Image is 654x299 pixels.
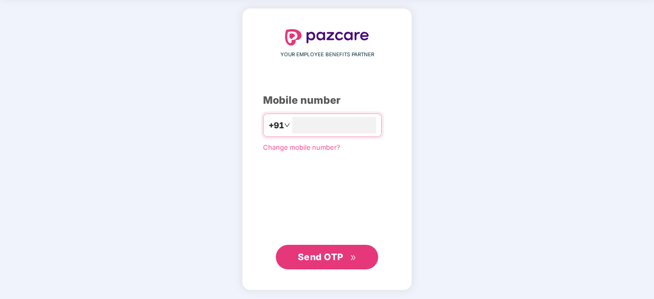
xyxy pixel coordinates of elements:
[263,143,340,151] a: Change mobile number?
[350,255,357,261] span: double-right
[280,51,374,59] span: YOUR EMPLOYEE BENEFITS PARTNER
[285,29,369,45] img: logo
[298,251,343,262] span: Send OTP
[269,119,284,132] span: +91
[276,245,378,269] button: Send OTPdouble-right
[263,93,391,108] div: Mobile number
[284,122,290,128] span: down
